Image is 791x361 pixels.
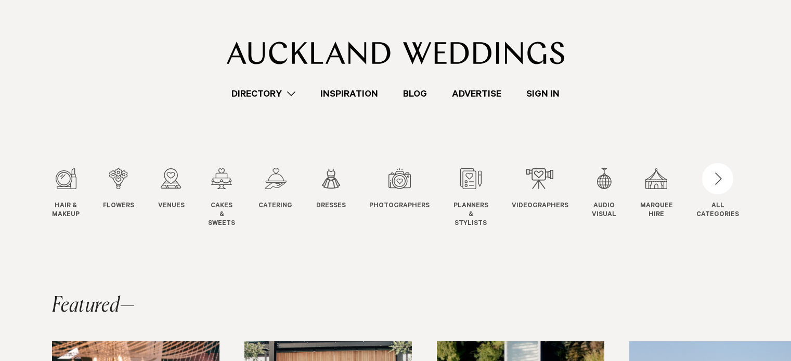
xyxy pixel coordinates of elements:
swiper-slide: 6 / 12 [316,168,367,228]
span: Flowers [103,202,134,211]
span: Cakes & Sweets [208,202,235,228]
span: Audio Visual [592,202,616,220]
swiper-slide: 4 / 12 [208,168,256,228]
h2: Featured [52,296,135,316]
a: Planners & Stylists [453,168,488,228]
img: Auckland Weddings Logo [227,42,564,64]
swiper-slide: 2 / 12 [103,168,155,228]
swiper-slide: 8 / 12 [453,168,509,228]
a: Cakes & Sweets [208,168,235,228]
swiper-slide: 5 / 12 [258,168,313,228]
swiper-slide: 1 / 12 [52,168,100,228]
span: Hair & Makeup [52,202,80,220]
a: Dresses [316,168,346,211]
a: Videographers [512,168,568,211]
swiper-slide: 10 / 12 [592,168,637,228]
span: Venues [158,202,185,211]
a: Blog [391,87,439,101]
a: Advertise [439,87,514,101]
a: Audio Visual [592,168,616,220]
a: Flowers [103,168,134,211]
span: Planners & Stylists [453,202,488,228]
swiper-slide: 3 / 12 [158,168,205,228]
swiper-slide: 9 / 12 [512,168,589,228]
span: Photographers [369,202,430,211]
a: Directory [219,87,308,101]
a: Venues [158,168,185,211]
swiper-slide: 11 / 12 [640,168,694,228]
span: Dresses [316,202,346,211]
a: Photographers [369,168,430,211]
span: Marquee Hire [640,202,673,220]
div: ALL CATEGORIES [696,202,739,220]
a: Marquee Hire [640,168,673,220]
a: Inspiration [308,87,391,101]
span: Catering [258,202,292,211]
span: Videographers [512,202,568,211]
a: Catering [258,168,292,211]
a: Hair & Makeup [52,168,80,220]
button: ALLCATEGORIES [696,168,739,217]
swiper-slide: 7 / 12 [369,168,450,228]
a: Sign In [514,87,572,101]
